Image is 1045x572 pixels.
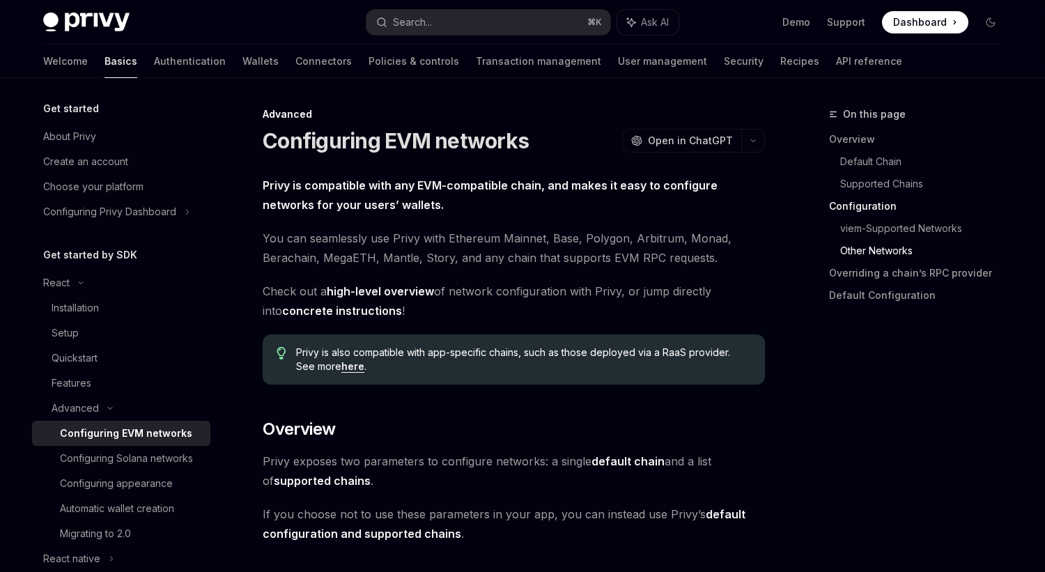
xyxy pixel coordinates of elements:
a: Demo [782,15,810,29]
div: Quickstart [52,350,98,366]
a: Migrating to 2.0 [32,521,210,546]
div: Choose your platform [43,178,144,195]
strong: default chain [591,454,665,468]
div: Setup [52,325,79,341]
div: Advanced [263,107,765,121]
a: Authentication [154,45,226,78]
strong: Privy is compatible with any EVM-compatible chain, and makes it easy to configure networks for yo... [263,178,718,212]
a: default chain [591,454,665,469]
a: concrete instructions [282,304,402,318]
a: Quickstart [32,346,210,371]
span: On this page [843,106,906,123]
a: Create an account [32,149,210,174]
span: ⌘ K [587,17,602,28]
a: Configuring Solana networks [32,446,210,471]
a: here [341,360,364,373]
a: high-level overview [327,284,434,299]
a: Default Chain [840,150,1013,173]
div: Configuring Solana networks [60,450,193,467]
a: Transaction management [476,45,601,78]
div: Configuring EVM networks [60,425,192,442]
h5: Get started [43,100,99,117]
span: Dashboard [893,15,947,29]
button: Ask AI [617,10,679,35]
a: Welcome [43,45,88,78]
div: Search... [393,14,432,31]
a: About Privy [32,124,210,149]
span: Ask AI [641,15,669,29]
div: Migrating to 2.0 [60,525,131,542]
a: Configuring EVM networks [32,421,210,446]
a: Security [724,45,764,78]
button: Open in ChatGPT [622,129,741,153]
div: Create an account [43,153,128,170]
div: Installation [52,300,99,316]
div: React native [43,550,100,567]
span: Privy exposes two parameters to configure networks: a single and a list of . [263,451,765,490]
a: Setup [32,320,210,346]
a: Policies & controls [369,45,459,78]
span: Privy is also compatible with app-specific chains, such as those deployed via a RaaS provider. Se... [296,346,751,373]
a: Configuring appearance [32,471,210,496]
a: supported chains [274,474,371,488]
a: Basics [104,45,137,78]
a: Support [827,15,865,29]
button: Search...⌘K [366,10,610,35]
div: Automatic wallet creation [60,500,174,517]
a: Wallets [242,45,279,78]
a: Automatic wallet creation [32,496,210,521]
span: You can seamlessly use Privy with Ethereum Mainnet, Base, Polygon, Arbitrum, Monad, Berachain, Me... [263,229,765,268]
a: viem-Supported Networks [840,217,1013,240]
a: Supported Chains [840,173,1013,195]
span: Open in ChatGPT [648,134,733,148]
a: Overriding a chain’s RPC provider [829,262,1013,284]
div: Configuring appearance [60,475,173,492]
a: Choose your platform [32,174,210,199]
span: Overview [263,418,335,440]
a: User management [618,45,707,78]
svg: Tip [277,347,286,360]
span: If you choose not to use these parameters in your app, you can instead use Privy’s . [263,504,765,543]
a: Default Configuration [829,284,1013,307]
a: Features [32,371,210,396]
div: Configuring Privy Dashboard [43,203,176,220]
a: API reference [836,45,902,78]
a: Recipes [780,45,819,78]
div: Features [52,375,91,392]
div: Advanced [52,400,99,417]
button: Toggle dark mode [980,11,1002,33]
a: Other Networks [840,240,1013,262]
img: dark logo [43,13,130,32]
div: About Privy [43,128,96,145]
h5: Get started by SDK [43,247,137,263]
a: Dashboard [882,11,968,33]
h1: Configuring EVM networks [263,128,529,153]
a: Connectors [295,45,352,78]
a: Configuration [829,195,1013,217]
a: Overview [829,128,1013,150]
a: Installation [32,295,210,320]
div: React [43,275,70,291]
span: Check out a of network configuration with Privy, or jump directly into ! [263,281,765,320]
